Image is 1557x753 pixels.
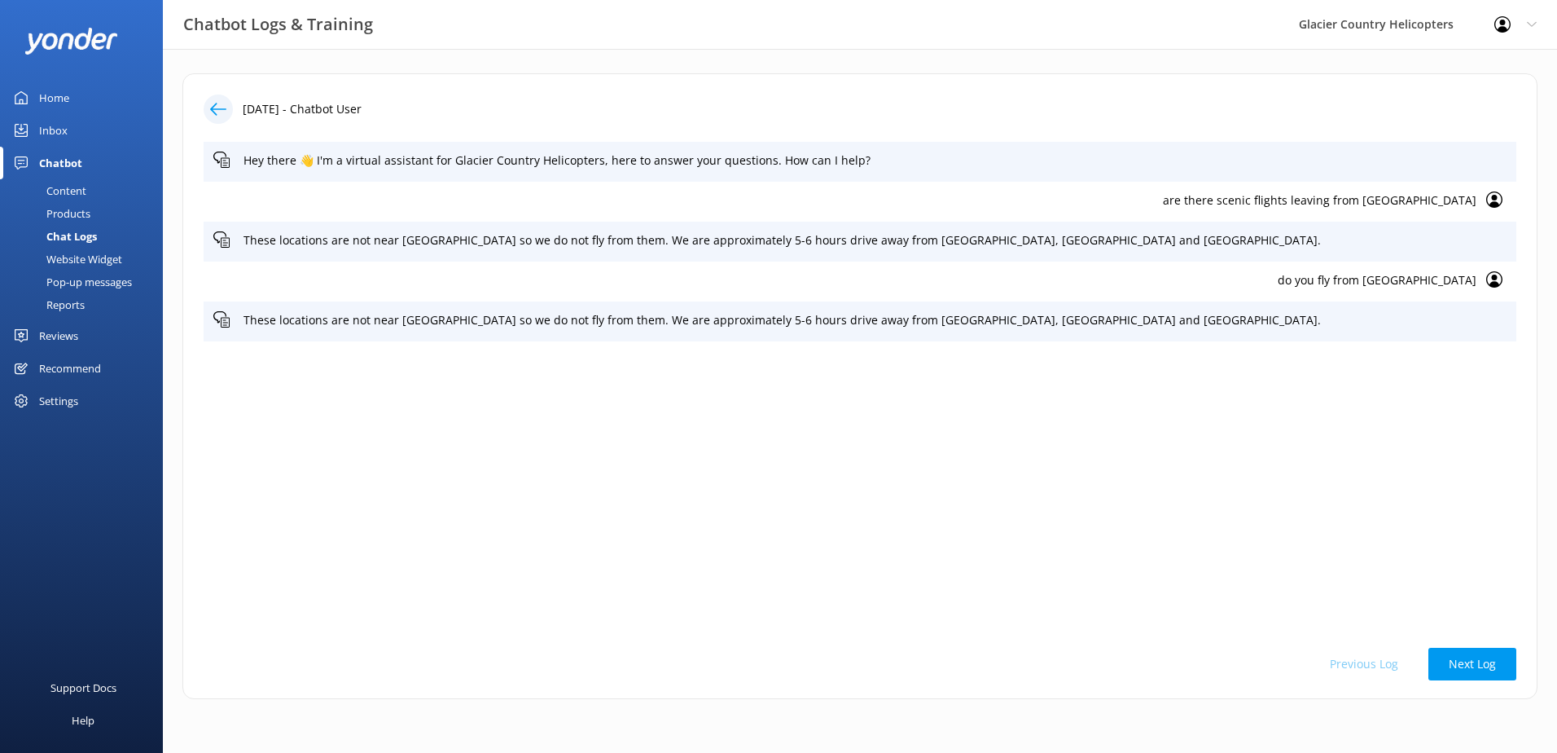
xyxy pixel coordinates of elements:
div: Home [39,81,69,114]
h3: Chatbot Logs & Training [183,11,373,37]
div: Chat Logs [10,225,97,248]
div: Website Widget [10,248,122,271]
a: Chat Logs [10,225,163,248]
div: Inbox [39,114,68,147]
div: Chatbot [39,147,82,179]
p: These locations are not near [GEOGRAPHIC_DATA] so we do not fly from them. We are approximately 5... [243,231,1507,249]
div: Pop-up messages [10,271,132,293]
a: Website Widget [10,248,163,271]
div: Reviews [39,319,78,352]
div: Content [10,179,86,202]
div: Reports [10,293,85,316]
p: do you fly from [GEOGRAPHIC_DATA] [213,271,1476,289]
a: Content [10,179,163,202]
button: Next Log [1428,648,1516,680]
div: Help [72,704,94,737]
img: yonder-white-logo.png [24,28,118,55]
p: are there scenic flights leaving from [GEOGRAPHIC_DATA] [213,192,1476,209]
p: Hey there 👋 I'm a virtual assistant for Glacier Country Helicopters, here to answer your question... [243,152,1507,170]
a: Reports [10,293,163,316]
div: Recommend [39,352,101,385]
a: Products [10,202,163,225]
p: These locations are not near [GEOGRAPHIC_DATA] so we do not fly from them. We are approximately 5... [243,311,1507,329]
div: Settings [39,385,78,417]
div: Products [10,202,90,225]
div: Support Docs [50,672,116,704]
p: [DATE] - Chatbot User [243,100,362,118]
a: Pop-up messages [10,271,163,293]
